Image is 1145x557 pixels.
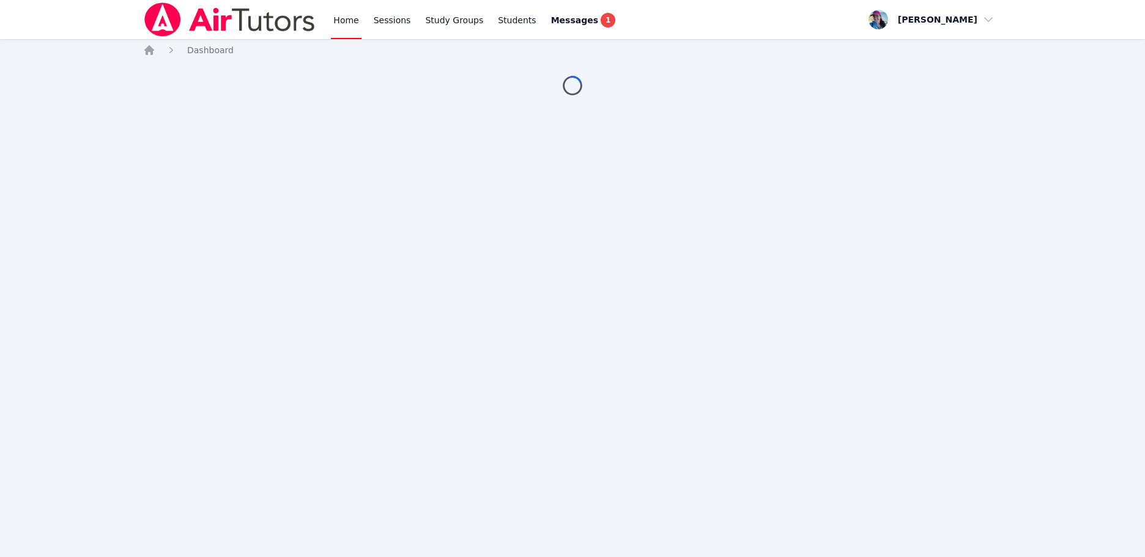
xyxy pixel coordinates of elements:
[551,14,598,26] span: Messages
[187,45,234,55] span: Dashboard
[143,2,316,37] img: Air Tutors
[601,13,615,28] span: 1
[143,44,1002,56] nav: Breadcrumb
[187,44,234,56] a: Dashboard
